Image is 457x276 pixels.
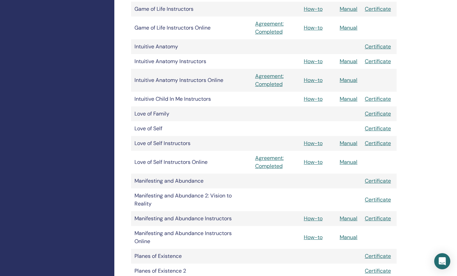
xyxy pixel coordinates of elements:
a: Certificate [365,177,391,184]
a: How-to [304,140,323,147]
td: Love of Self Instructors Online [131,151,252,174]
td: Love of Self Instructors [131,136,252,151]
td: Intuitive Anatomy Instructors Online [131,69,252,92]
a: How-to [304,215,323,222]
a: Certificate [365,140,391,147]
a: Manual [340,234,357,241]
a: How-to [304,95,323,102]
a: How-to [304,77,323,84]
a: Manual [340,158,357,166]
a: How-to [304,58,323,65]
a: Certificate [365,215,391,222]
a: How-to [304,24,323,31]
a: Manual [340,140,357,147]
a: How-to [304,234,323,241]
a: Certificate [365,58,391,65]
td: Game of Life Instructors [131,2,252,16]
a: Agreement: Completed [255,72,297,88]
td: Planes of Existence [131,249,252,264]
a: Manual [340,5,357,12]
a: Agreement: Completed [255,20,297,36]
a: Certificate [365,5,391,12]
a: Manual [340,58,357,65]
a: Certificate [365,196,391,203]
a: Certificate [365,267,391,274]
td: Manifesting and Abundance [131,174,252,188]
td: Manifesting and Abundance Instructors Online [131,226,252,249]
td: Intuitive Anatomy Instructors [131,54,252,69]
a: Certificate [365,110,391,117]
a: Manual [340,95,357,102]
a: Manual [340,24,357,31]
td: Intuitive Child In Me Instructors [131,92,252,106]
a: Certificate [365,125,391,132]
td: Manifesting and Abundance Instructors [131,211,252,226]
a: Certificate [365,43,391,50]
td: Intuitive Anatomy [131,39,252,54]
td: Love of Family [131,106,252,121]
a: Manual [340,215,357,222]
a: Agreement: Completed [255,154,297,170]
td: Manifesting and Abundance 2: Vision to Reality [131,188,252,211]
div: Open Intercom Messenger [434,253,450,269]
a: How-to [304,158,323,166]
td: Love of Self [131,121,252,136]
a: Certificate [365,95,391,102]
a: How-to [304,5,323,12]
a: Certificate [365,252,391,260]
a: Manual [340,77,357,84]
td: Game of Life Instructors Online [131,16,252,39]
